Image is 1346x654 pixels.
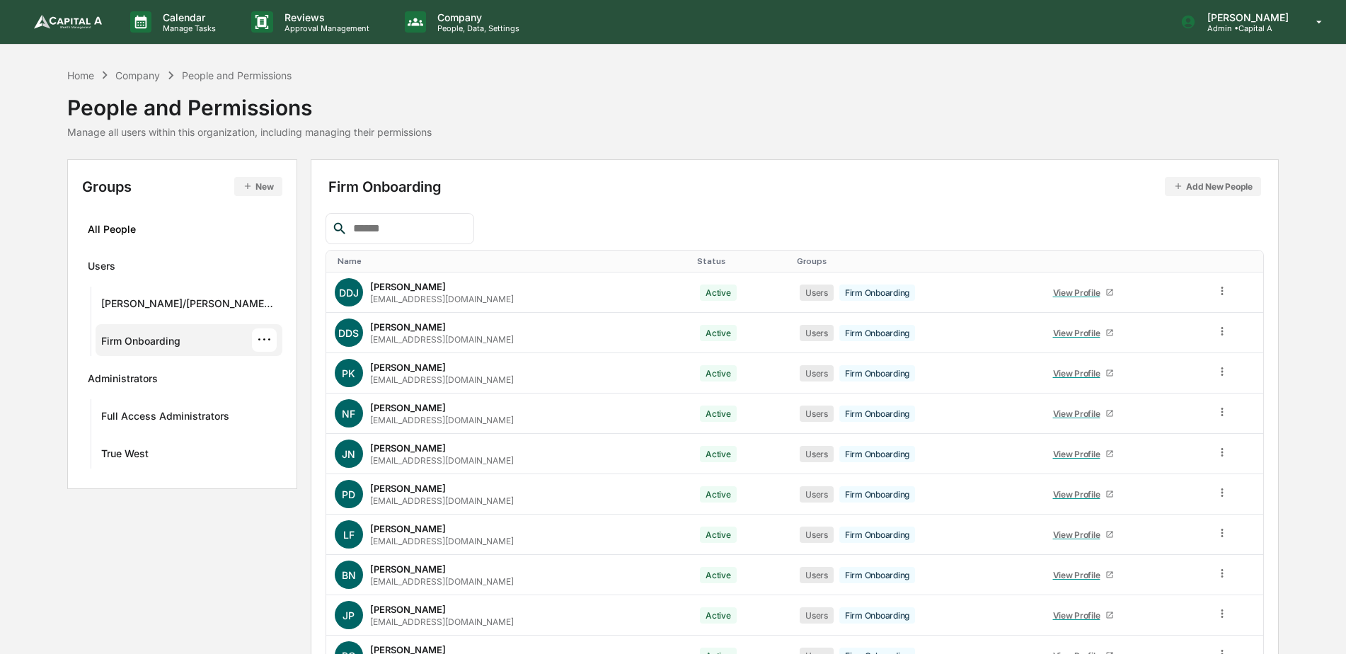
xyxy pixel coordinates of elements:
div: [PERSON_NAME] [370,281,446,292]
div: True West [101,447,149,464]
div: Company [115,69,160,81]
div: Active [700,607,737,624]
div: [EMAIL_ADDRESS][DOMAIN_NAME] [370,415,514,425]
div: [EMAIL_ADDRESS][DOMAIN_NAME] [370,455,514,466]
span: JP [343,609,355,621]
p: Approval Management [273,23,376,33]
p: Admin • Capital A [1196,23,1296,33]
a: View Profile [1047,322,1120,344]
div: [PERSON_NAME] [370,442,446,454]
a: View Profile [1047,362,1120,384]
button: New [234,177,282,196]
div: Home [67,69,94,81]
div: [EMAIL_ADDRESS][DOMAIN_NAME] [370,576,514,587]
div: Firm Onboarding [839,446,915,462]
div: Users [800,527,834,543]
a: View Profile [1047,403,1120,425]
span: PK [342,367,355,379]
div: Firm Onboarding [839,325,915,341]
div: [EMAIL_ADDRESS][DOMAIN_NAME] [370,294,514,304]
div: Groups [82,177,282,196]
div: Users [800,446,834,462]
div: [PERSON_NAME]/[PERSON_NAME] Onboarding [101,297,276,314]
a: View Profile [1047,564,1120,586]
span: DDS [338,327,359,339]
p: Reviews [273,11,376,23]
div: Toggle SortBy [1044,256,1202,266]
div: Users [800,365,834,381]
div: ··· [252,328,277,352]
div: Administrators [88,372,158,389]
div: Toggle SortBy [797,256,1032,266]
div: [EMAIL_ADDRESS][DOMAIN_NAME] [370,495,514,506]
button: Add New People [1165,177,1261,196]
div: [EMAIL_ADDRESS][DOMAIN_NAME] [370,334,514,345]
div: Users [800,325,834,341]
div: View Profile [1053,449,1106,459]
p: Calendar [151,11,223,23]
a: View Profile [1047,524,1120,546]
div: Toggle SortBy [338,256,686,266]
p: Manage Tasks [151,23,223,33]
div: Firm Onboarding [839,607,915,624]
div: Active [700,406,737,422]
div: [PERSON_NAME] [370,321,446,333]
div: [EMAIL_ADDRESS][DOMAIN_NAME] [370,374,514,385]
span: BN [342,569,356,581]
div: View Profile [1053,489,1106,500]
div: Users [800,486,834,503]
div: Active [700,567,737,583]
div: Users [800,567,834,583]
div: Full Access Administrators [101,410,229,427]
span: LF [343,529,355,541]
div: People and Permissions [182,69,292,81]
iframe: Open customer support [1301,607,1339,646]
div: View Profile [1053,610,1106,621]
span: DDJ [339,287,359,299]
div: Users [800,607,834,624]
div: Toggle SortBy [1219,256,1258,266]
span: NF [342,408,355,420]
div: Active [700,285,737,301]
div: [PERSON_NAME] [370,483,446,494]
a: View Profile [1047,443,1120,465]
a: View Profile [1047,483,1120,505]
div: Toggle SortBy [697,256,786,266]
div: View Profile [1053,368,1106,379]
div: Firm Onboarding [839,285,915,301]
div: Active [700,486,737,503]
div: Active [700,325,737,341]
a: View Profile [1047,282,1120,304]
div: Users [800,285,834,301]
div: Firm Onboarding [101,335,180,352]
div: [PERSON_NAME] [370,362,446,373]
p: [PERSON_NAME] [1196,11,1296,23]
div: View Profile [1053,570,1106,580]
img: logo [34,15,102,29]
div: People and Permissions [67,84,432,120]
div: Active [700,527,737,543]
div: Firm Onboarding [839,527,915,543]
div: Firm Onboarding [839,406,915,422]
div: [PERSON_NAME] [370,604,446,615]
div: [EMAIL_ADDRESS][DOMAIN_NAME] [370,536,514,546]
span: JN [342,448,355,460]
span: PD [342,488,355,500]
p: People, Data, Settings [426,23,527,33]
div: View Profile [1053,408,1106,419]
div: Firm Onboarding [839,486,915,503]
div: Active [700,446,737,462]
div: Manage all users within this organization, including managing their permissions [67,126,432,138]
div: View Profile [1053,287,1106,298]
div: View Profile [1053,328,1106,338]
p: Company [426,11,527,23]
div: Users [800,406,834,422]
div: Firm Onboarding [328,177,1261,196]
div: View Profile [1053,529,1106,540]
div: Firm Onboarding [839,365,915,381]
div: [EMAIL_ADDRESS][DOMAIN_NAME] [370,616,514,627]
a: View Profile [1047,604,1120,626]
div: [PERSON_NAME] [370,563,446,575]
div: Firm Onboarding [839,567,915,583]
div: [PERSON_NAME] [370,402,446,413]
